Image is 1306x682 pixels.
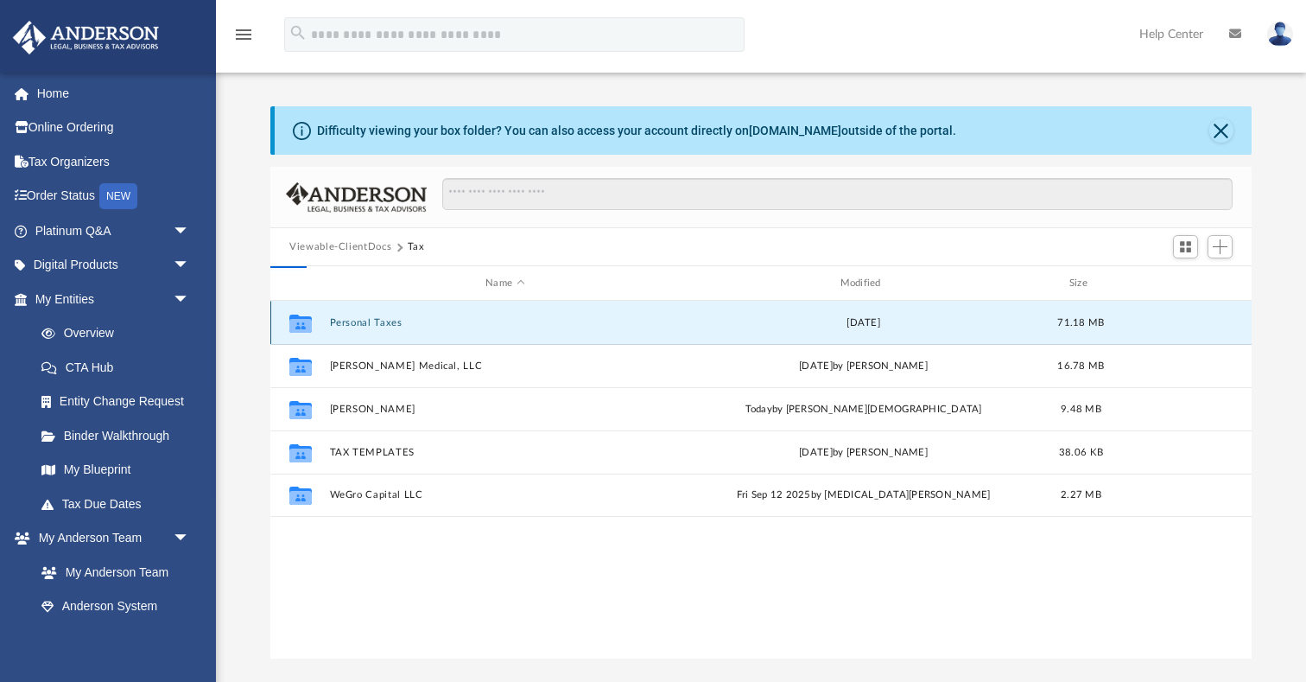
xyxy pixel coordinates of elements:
[173,282,207,317] span: arrow_drop_down
[745,405,772,414] span: today
[688,316,1039,331] div: [DATE]
[12,282,216,316] a: My Entitiesarrow_drop_down
[1208,235,1233,259] button: Add
[24,623,207,658] a: Client Referrals
[688,445,1039,461] div: [DATE] by [PERSON_NAME]
[1061,405,1101,414] span: 9.48 MB
[12,521,207,556] a: My Anderson Teamarrow_drop_down
[1209,118,1233,143] button: Close
[408,239,425,255] button: Tax
[12,144,216,179] a: Tax Organizers
[330,404,681,415] button: [PERSON_NAME]
[270,301,1252,660] div: grid
[24,418,216,453] a: Binder Walkthrough
[8,21,164,54] img: Anderson Advisors Platinum Portal
[288,23,307,42] i: search
[278,276,321,291] div: id
[12,214,216,248] a: Platinum Q&Aarrow_drop_down
[688,359,1039,374] div: [DATE] by [PERSON_NAME]
[317,122,956,140] div: Difficulty viewing your box folder? You can also access your account directly on outside of the p...
[173,214,207,249] span: arrow_drop_down
[289,239,391,255] button: Viewable-ClientDocs
[688,276,1039,291] div: Modified
[24,555,199,590] a: My Anderson Team
[24,316,216,351] a: Overview
[24,453,207,488] a: My Blueprint
[1047,276,1116,291] div: Size
[24,487,216,521] a: Tax Due Dates
[1267,22,1293,47] img: User Pic
[1123,276,1244,291] div: id
[24,350,216,385] a: CTA Hub
[12,76,216,111] a: Home
[233,24,254,45] i: menu
[1059,448,1103,457] span: 38.06 KB
[330,447,681,458] button: TAX TEMPLATES
[1173,235,1199,259] button: Switch to Grid View
[173,521,207,557] span: arrow_drop_down
[173,248,207,284] span: arrow_drop_down
[442,178,1233,211] input: Search files and folders
[99,183,137,209] div: NEW
[24,385,216,419] a: Entity Change Request
[749,124,841,137] a: [DOMAIN_NAME]
[12,248,216,283] a: Digital Productsarrow_drop_down
[688,402,1039,417] div: by [PERSON_NAME][DEMOGRAPHIC_DATA]
[330,489,681,500] button: WeGro Capital LLC
[233,33,254,45] a: menu
[330,317,681,328] button: Personal Taxes
[1061,490,1101,500] span: 2.27 MB
[24,590,207,624] a: Anderson System
[329,276,681,291] div: Name
[1058,318,1105,328] span: 71.18 MB
[12,111,216,145] a: Online Ordering
[1058,361,1105,371] span: 16.78 MB
[12,179,216,214] a: Order StatusNEW
[330,360,681,372] button: [PERSON_NAME] Medical, LLC
[688,488,1039,503] div: Fri Sep 12 2025 by [MEDICAL_DATA][PERSON_NAME]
